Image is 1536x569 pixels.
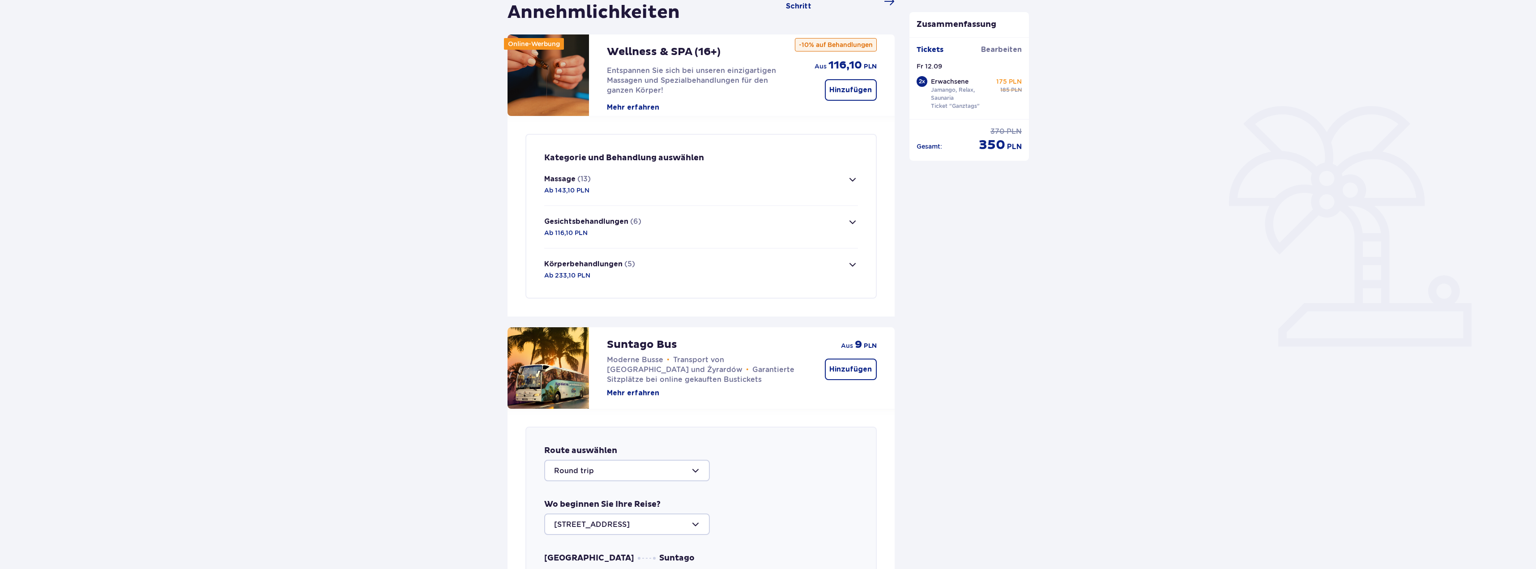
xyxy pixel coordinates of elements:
button: Mehr erfahren [607,388,659,398]
font: Suntago [659,553,695,563]
font: Moderne Busse [607,355,663,364]
font: 2 [919,78,922,85]
font: Online-Werbung [508,40,560,47]
font: PLN [864,64,877,70]
font: PLN [1007,143,1022,150]
font: x [922,78,925,85]
font: 370 [990,127,1005,136]
font: PLN [1011,86,1022,93]
font: (13) [577,175,591,183]
button: Gesichtsbehandlungen(6)Ab 116,10 PLN [544,206,858,248]
button: Hinzufügen [825,359,877,380]
font: Route auswählen [544,445,617,456]
font: Ticket "Ganztags" [931,103,980,109]
font: Jamango, Relax, Saunaria [931,86,975,101]
font: : [940,143,942,150]
font: Ab 143,10 PLN [544,187,589,194]
button: Körperbehandlungen(5)Ab 233,10 PLN [544,248,858,291]
font: (6) [630,217,641,226]
button: Hinzufügen [825,79,877,101]
font: aus [815,63,827,70]
font: Bearbeiten [981,46,1022,53]
font: Erwachsene [931,78,969,85]
img: Punkte [638,557,656,560]
font: 350 [979,137,1005,153]
font: PLN [864,343,877,349]
font: Fr 12.09 [917,63,942,70]
button: Massage(13)Ab 143,10 PLN [544,163,858,205]
font: Zusammenfassung [917,19,996,30]
font: Ab 116,10 PLN [544,229,588,236]
font: -10% auf Behandlungen [799,41,873,48]
img: Attraktion [508,327,589,409]
font: [GEOGRAPHIC_DATA] [544,553,634,563]
font: Wellness & SPA (16+) [607,45,721,59]
font: 116,10 [828,59,862,72]
a: Bearbeiten [981,45,1022,55]
font: Massage [544,175,576,183]
font: Entspannen Sie sich bei unseren einzigartigen Massagen und Spezialbehandlungen für den ganzen Kör... [607,66,776,94]
font: ​​Transport von [GEOGRAPHIC_DATA] und Żyrardów [607,355,742,374]
font: Suntago Bus [607,338,677,351]
font: Mehr erfahren [607,104,659,111]
font: Gesamt [917,143,940,150]
font: 9 [855,338,862,351]
font: • [746,365,749,374]
font: Hinzufügen [829,86,872,94]
font: Hinzufügen [829,366,872,373]
font: Gesichtsbehandlungen [544,218,628,225]
img: Attraktion [508,34,589,116]
font: PLN [1007,127,1022,136]
font: Tickets [917,45,943,54]
font: Mehr erfahren [607,389,659,397]
font: aus [841,342,853,349]
font: Kategorie und Behandlung auswählen [544,153,704,163]
button: Mehr erfahren [607,103,659,112]
font: 185 [1000,86,1009,93]
font: Körperbehandlungen [544,261,623,268]
font: Ab 233,10 PLN [544,272,590,279]
font: 175 PLN [996,78,1022,85]
font: • [667,355,670,364]
font: Wo beginnen Sie Ihre Reise? [544,499,661,509]
font: (5) [624,260,635,268]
